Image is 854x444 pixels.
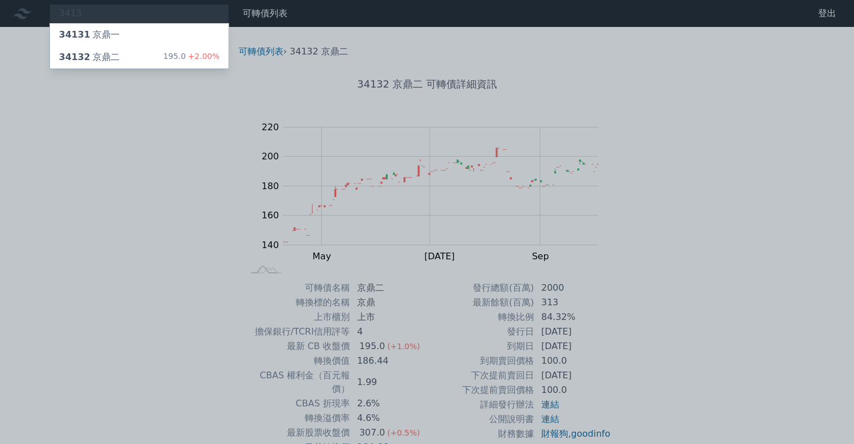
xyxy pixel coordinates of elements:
[186,52,220,61] span: +2.00%
[59,51,120,64] div: 京鼎二
[59,29,90,40] span: 34131
[163,51,220,64] div: 195.0
[50,46,229,68] a: 34132京鼎二 195.0+2.00%
[50,24,229,46] a: 34131京鼎一
[59,52,90,62] span: 34132
[59,28,120,42] div: 京鼎一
